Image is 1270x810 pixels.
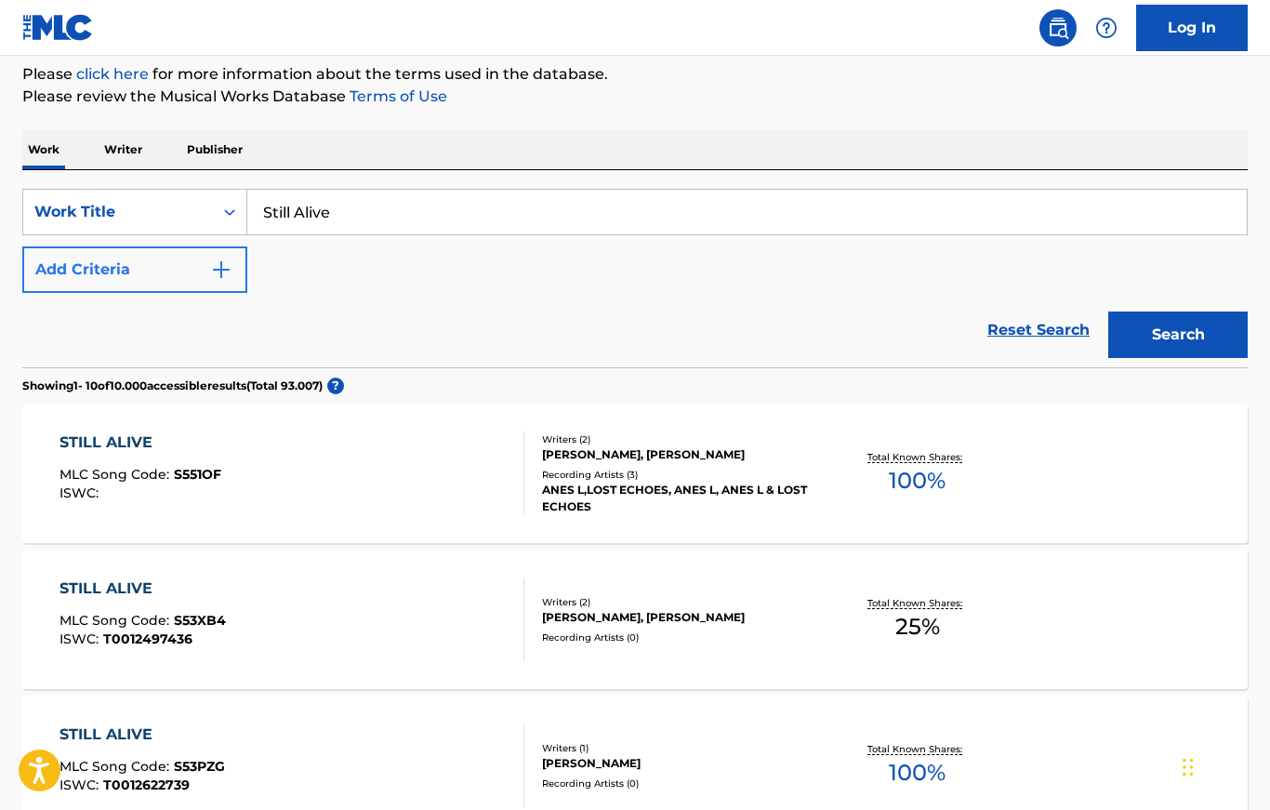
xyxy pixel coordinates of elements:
a: Log In [1136,5,1248,51]
div: Recording Artists ( 0 ) [542,631,815,644]
span: 25 % [895,610,940,644]
button: Add Criteria [22,246,247,293]
div: Recording Artists ( 0 ) [542,777,815,790]
div: [PERSON_NAME], [PERSON_NAME] [542,609,815,626]
form: Search Form [22,189,1248,367]
a: STILL ALIVEMLC Song Code:S551OFISWC:Writers (2)[PERSON_NAME], [PERSON_NAME]Recording Artists (3)A... [22,404,1248,543]
p: Total Known Shares: [867,450,967,464]
div: STILL ALIVE [60,724,225,746]
p: Showing 1 - 10 of 10.000 accessible results (Total 93.007 ) [22,378,323,394]
span: ISWC : [60,485,103,501]
span: MLC Song Code : [60,612,174,629]
span: MLC Song Code : [60,466,174,483]
p: Total Known Shares: [867,596,967,610]
span: ? [327,378,344,394]
div: [PERSON_NAME], [PERSON_NAME] [542,446,815,463]
a: click here [76,65,149,83]
img: help [1095,17,1118,39]
div: Writers ( 2 ) [542,595,815,609]
div: Writers ( 1 ) [542,741,815,755]
div: STILL ALIVE [60,432,221,454]
p: Total Known Shares: [867,742,967,756]
p: Please review the Musical Works Database [22,86,1248,108]
img: search [1047,17,1069,39]
p: Writer [99,130,148,169]
span: T0012497436 [103,631,192,647]
div: Writers ( 2 ) [542,432,815,446]
a: STILL ALIVEMLC Song Code:S53XB4ISWC:T0012497436Writers (2)[PERSON_NAME], [PERSON_NAME]Recording A... [22,550,1248,689]
iframe: Chat Widget [1177,721,1270,810]
div: Work Title [34,201,202,223]
p: Please for more information about the terms used in the database. [22,63,1248,86]
img: MLC Logo [22,14,94,41]
span: S551OF [174,466,221,483]
div: STILL ALIVE [60,578,226,600]
span: S53XB4 [174,612,226,629]
p: Work [22,130,65,169]
span: 100 % [889,464,946,498]
div: Recording Artists ( 3 ) [542,468,815,482]
div: Chat-Widget [1177,721,1270,810]
p: Publisher [181,130,248,169]
a: Terms of Use [346,87,447,105]
div: Help [1088,9,1125,46]
a: Reset Search [978,310,1099,351]
span: ISWC : [60,631,103,647]
span: S53PZG [174,758,225,775]
div: Ziehen [1183,739,1194,795]
button: Search [1108,312,1248,358]
span: ISWC : [60,777,103,793]
div: [PERSON_NAME] [542,755,815,772]
span: MLC Song Code : [60,758,174,775]
div: ANES L,LOST ECHOES, ANES L, ANES L & LOST ECHOES [542,482,815,515]
span: 100 % [889,756,946,790]
a: Public Search [1039,9,1077,46]
span: T0012622739 [103,777,190,793]
img: 9d2ae6d4665cec9f34b9.svg [210,259,232,281]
